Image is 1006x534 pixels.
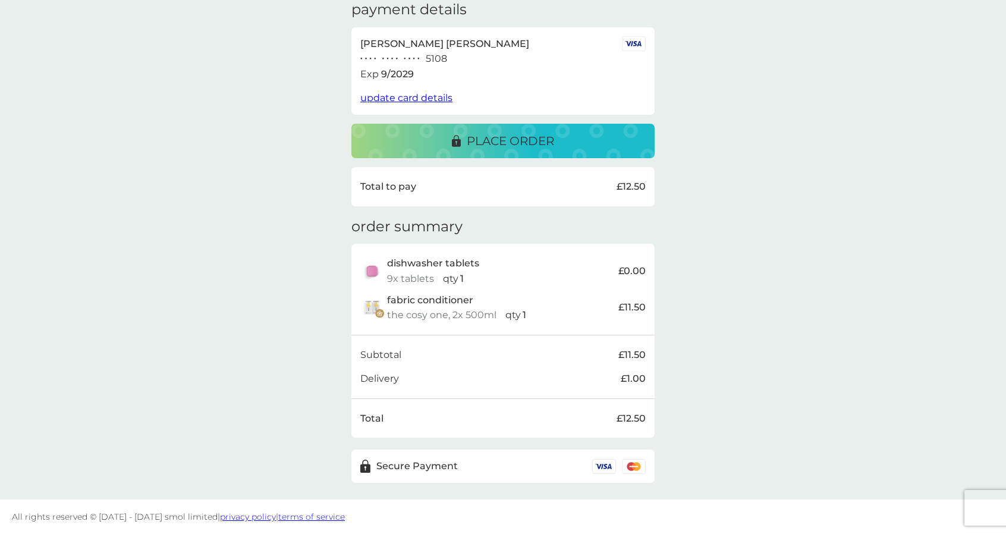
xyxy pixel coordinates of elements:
p: ● [374,56,376,62]
p: place order [467,131,554,150]
p: dishwasher tablets [387,256,479,271]
p: £11.50 [618,347,646,363]
p: ● [404,56,406,62]
span: update card details [360,92,452,103]
p: 9x tablets [387,271,434,287]
p: ● [408,56,411,62]
p: ● [386,56,389,62]
p: Secure Payment [376,458,458,474]
h3: payment details [351,1,467,18]
p: ● [391,56,394,62]
button: update card details [360,90,452,106]
p: ● [360,56,363,62]
p: ● [413,56,415,62]
p: Delivery [360,371,399,387]
p: the cosy one, 2x 500ml [387,307,496,323]
p: Total [360,411,383,426]
p: [PERSON_NAME] [PERSON_NAME] [360,36,529,52]
p: 1 [523,307,526,323]
p: qty [443,271,458,287]
p: ● [395,56,398,62]
p: fabric conditioner [387,293,473,308]
p: 9 / 2029 [381,67,414,82]
h3: order summary [351,218,463,235]
p: £0.00 [618,263,646,279]
p: 5108 [426,51,447,67]
p: Subtotal [360,347,401,363]
p: qty [505,307,521,323]
p: ● [417,56,420,62]
p: 1 [460,271,464,287]
p: ● [365,56,367,62]
button: place order [351,124,655,158]
p: £11.50 [618,300,646,315]
p: £1.00 [621,371,646,387]
a: privacy policy [220,511,276,522]
p: ● [369,56,372,62]
p: Total to pay [360,179,416,194]
p: ● [382,56,385,62]
a: terms of service [278,511,345,522]
p: £12.50 [617,411,646,426]
p: Exp [360,67,379,82]
p: £12.50 [617,179,646,194]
